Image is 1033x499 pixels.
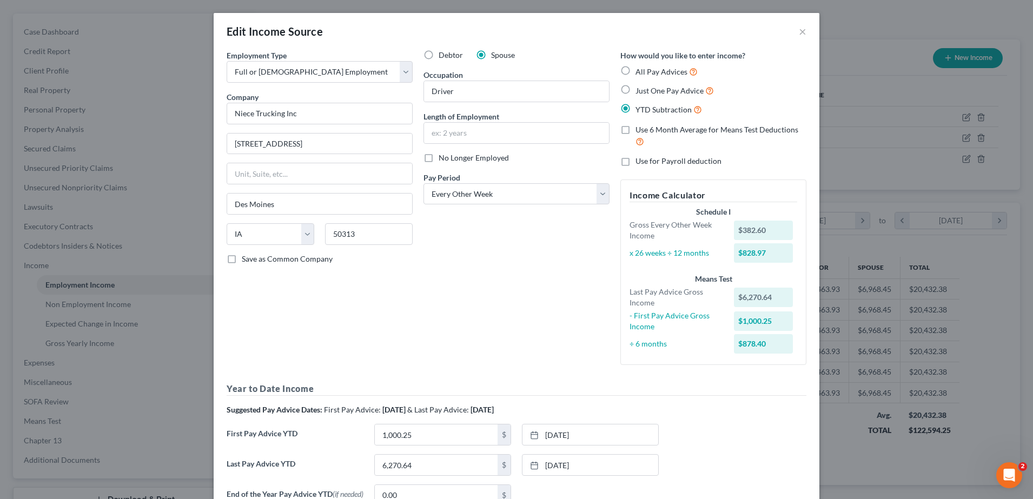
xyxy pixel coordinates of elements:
[734,334,793,354] div: $878.40
[423,173,460,182] span: Pay Period
[624,338,729,349] div: ÷ 6 months
[439,50,463,59] span: Debtor
[734,311,793,331] div: $1,000.25
[1018,462,1027,471] span: 2
[333,489,363,498] span: (if needed)
[635,156,721,165] span: Use for Payroll deduction
[407,405,469,414] span: & Last Pay Advice:
[227,134,412,154] input: Enter address...
[630,207,797,217] div: Schedule I
[227,103,413,124] input: Search company by name...
[522,455,658,475] a: [DATE]
[227,51,287,60] span: Employment Type
[424,123,609,143] input: ex: 2 years
[630,189,797,202] h5: Income Calculator
[227,92,259,102] span: Company
[498,424,511,445] div: $
[624,248,729,258] div: x 26 weeks ÷ 12 months
[498,455,511,475] div: $
[522,424,658,445] a: [DATE]
[227,382,806,396] h5: Year to Date Income
[424,81,609,102] input: --
[471,405,494,414] strong: [DATE]
[734,243,793,263] div: $828.97
[635,105,692,114] span: YTD Subtraction
[227,194,412,214] input: Enter city...
[375,424,498,445] input: 0.00
[423,69,463,81] label: Occupation
[734,221,793,240] div: $382.60
[624,310,729,332] div: - First Pay Advice Gross Income
[324,405,381,414] span: First Pay Advice:
[996,462,1022,488] iframe: Intercom live chat
[439,153,509,162] span: No Longer Employed
[635,67,687,76] span: All Pay Advices
[242,254,333,263] span: Save as Common Company
[221,424,369,454] label: First Pay Advice YTD
[221,454,369,484] label: Last Pay Advice YTD
[624,219,729,241] div: Gross Every Other Week Income
[491,50,515,59] span: Spouse
[630,274,797,284] div: Means Test
[227,405,322,414] strong: Suggested Pay Advice Dates:
[325,223,413,245] input: Enter zip...
[382,405,406,414] strong: [DATE]
[734,288,793,307] div: $6,270.64
[227,163,412,184] input: Unit, Suite, etc...
[624,287,729,308] div: Last Pay Advice Gross Income
[227,24,323,39] div: Edit Income Source
[423,111,499,122] label: Length of Employment
[620,50,745,61] label: How would you like to enter income?
[799,25,806,38] button: ×
[375,455,498,475] input: 0.00
[635,86,704,95] span: Just One Pay Advice
[635,125,798,134] span: Use 6 Month Average for Means Test Deductions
